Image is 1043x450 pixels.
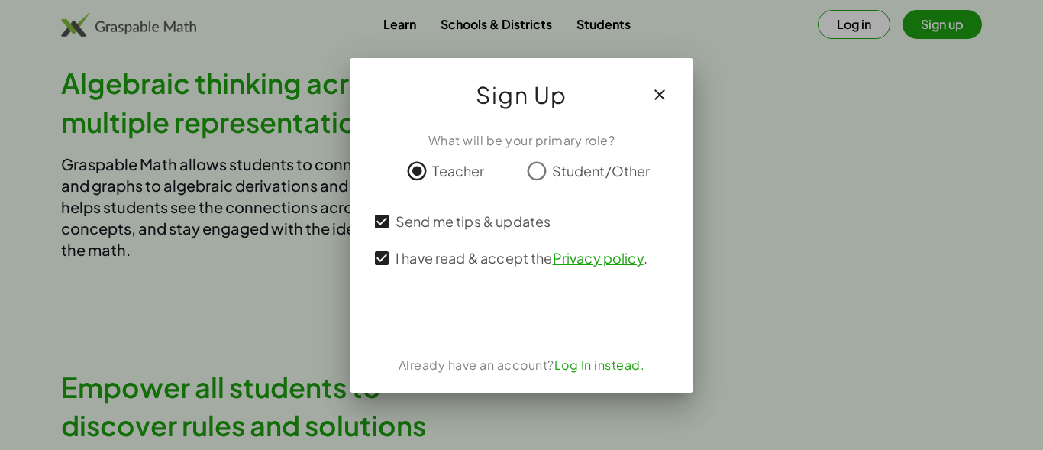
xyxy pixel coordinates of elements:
[553,249,644,267] a: Privacy policy
[396,248,647,268] span: I have read & accept the .
[552,160,651,181] span: Student/Other
[432,160,484,181] span: Teacher
[368,356,675,374] div: Already have an account?
[368,131,675,150] div: What will be your primary role?
[554,357,645,373] a: Log In instead.
[396,211,551,231] span: Send me tips & updates
[441,299,602,333] iframe: Botón de Acceder con Google
[476,76,567,113] span: Sign Up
